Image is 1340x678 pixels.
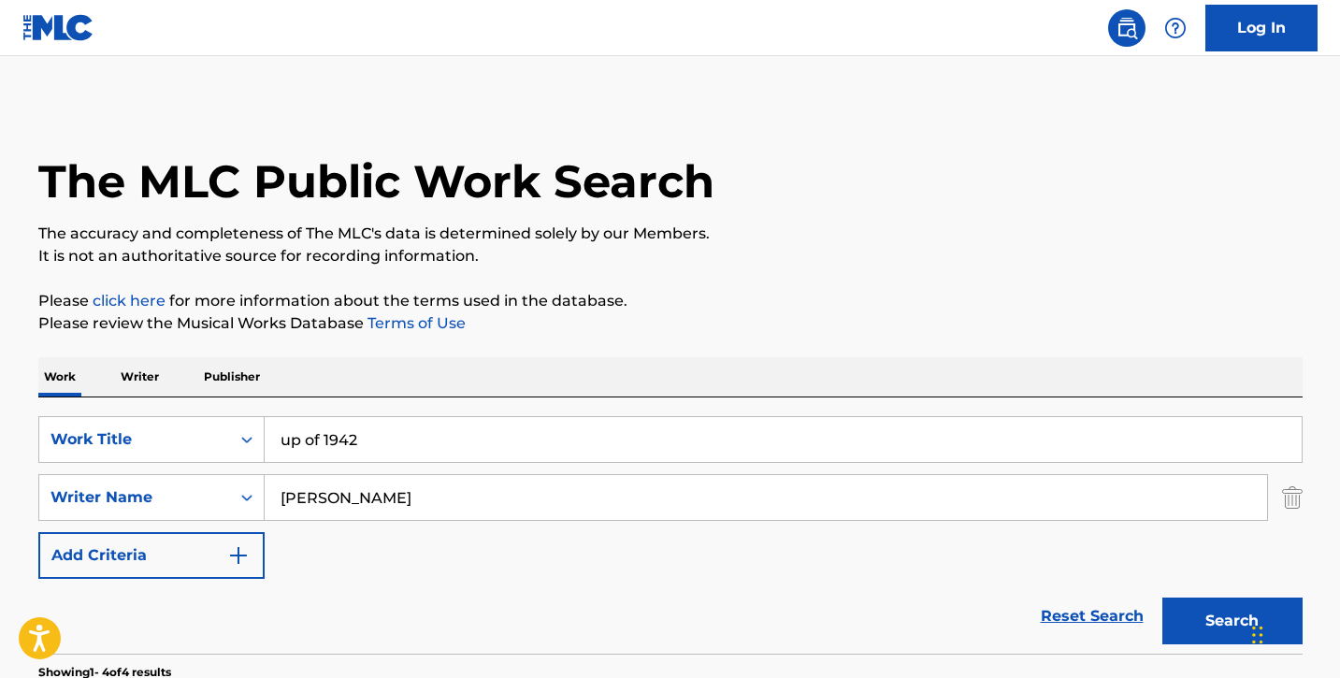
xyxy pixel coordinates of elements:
p: Please review the Musical Works Database [38,312,1303,335]
button: Search [1162,598,1303,644]
a: Log In [1205,5,1318,51]
a: Public Search [1108,9,1145,47]
p: Please for more information about the terms used in the database. [38,290,1303,312]
img: help [1164,17,1187,39]
p: Work [38,357,81,397]
h1: The MLC Public Work Search [38,153,714,209]
div: Work Title [50,428,219,451]
iframe: Chat Widget [1246,588,1340,678]
a: click here [93,292,166,310]
p: The accuracy and completeness of The MLC's data is determined solely by our Members. [38,223,1303,245]
div: Writer Name [50,486,219,509]
p: Writer [115,357,165,397]
a: Reset Search [1031,596,1153,637]
img: Delete Criterion [1282,474,1303,521]
p: Publisher [198,357,266,397]
p: It is not an authoritative source for recording information. [38,245,1303,267]
form: Search Form [38,416,1303,654]
img: 9d2ae6d4665cec9f34b9.svg [227,544,250,567]
img: search [1116,17,1138,39]
div: Help [1157,9,1194,47]
div: Drag [1252,607,1263,663]
img: MLC Logo [22,14,94,41]
a: Terms of Use [364,314,466,332]
button: Add Criteria [38,532,265,579]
